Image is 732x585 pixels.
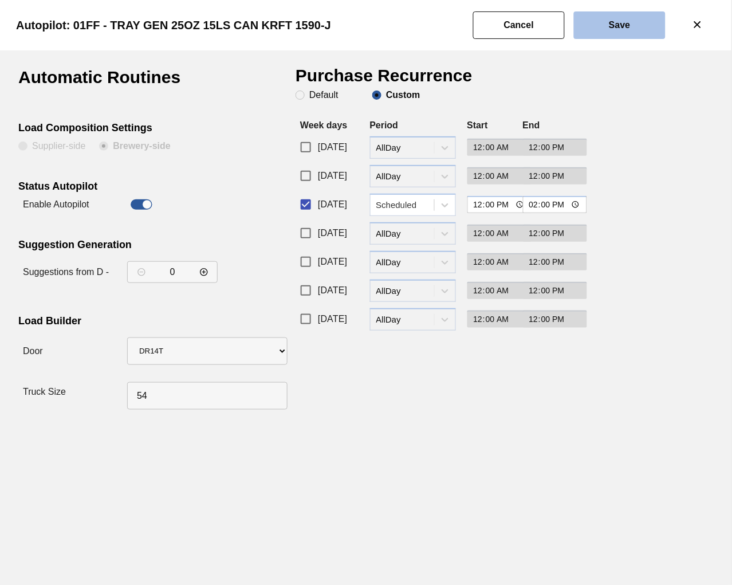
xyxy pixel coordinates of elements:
[318,140,347,154] span: [DATE]
[318,198,347,211] span: [DATE]
[23,267,109,277] label: Suggestions from D -
[318,255,347,269] span: [DATE]
[318,312,347,326] span: [DATE]
[376,200,435,210] div: Scheduled
[99,142,171,153] clb-radio-button: Brewery-side
[23,199,89,209] label: Enable Autopilot
[372,91,420,100] clb-radio-button: Custom
[300,120,347,130] label: Week days
[18,69,222,95] h1: Automatic Routines
[18,239,227,254] div: Suggestion Generation
[318,169,347,183] span: [DATE]
[23,387,66,396] label: Truck Size
[296,69,499,91] h1: Purchase Recurrence
[318,226,347,240] span: [DATE]
[23,346,43,356] label: Door
[523,120,540,130] label: End
[18,122,227,137] div: Load Composition Settings
[18,180,227,195] div: Status Autopilot
[18,142,85,153] clb-radio-button: Supplier-side
[296,91,359,100] clb-radio-button: Default
[318,284,347,297] span: [DATE]
[18,315,227,330] div: Load Builder
[370,120,399,130] label: Period
[467,120,488,130] label: Start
